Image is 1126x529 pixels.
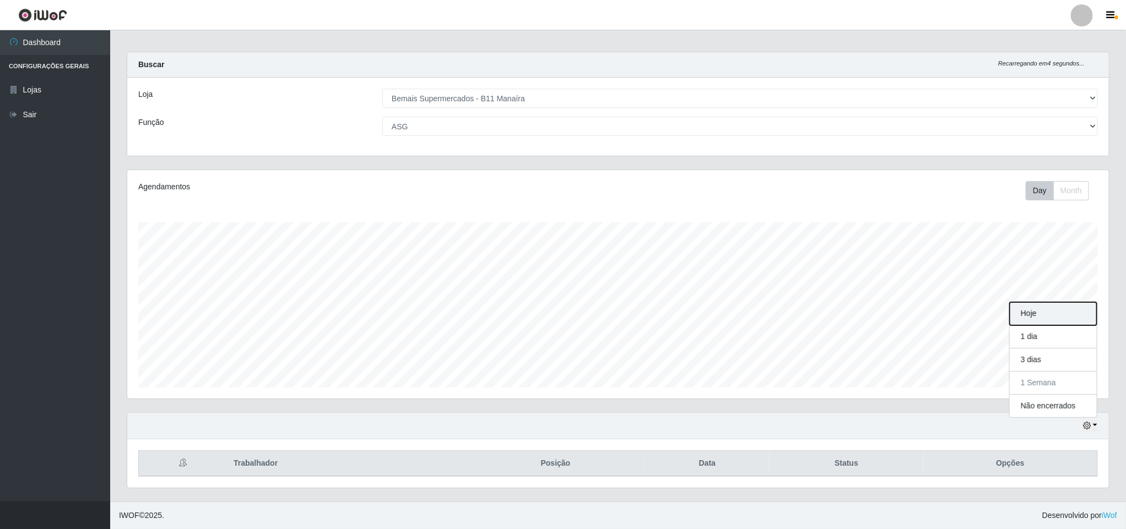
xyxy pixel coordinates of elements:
button: Não encerrados [1010,395,1097,417]
img: CoreUI Logo [18,8,67,22]
span: IWOF [119,511,139,520]
button: Hoje [1010,302,1097,325]
a: iWof [1102,511,1117,520]
button: 3 dias [1010,348,1097,372]
span: © 2025 . [119,510,164,521]
th: Data [645,451,770,477]
button: 1 dia [1010,325,1097,348]
th: Posição [467,451,645,477]
label: Loja [138,89,153,100]
label: Função [138,117,164,128]
th: Status [770,451,923,477]
th: Opções [923,451,1097,477]
button: Day [1026,181,1054,200]
strong: Buscar [138,60,164,69]
div: Agendamentos [138,181,528,193]
div: First group [1026,181,1089,200]
span: Desenvolvido por [1042,510,1117,521]
i: Recarregando em 4 segundos... [998,60,1085,67]
button: 1 Semana [1010,372,1097,395]
button: Month [1053,181,1089,200]
div: Toolbar with button groups [1026,181,1098,200]
th: Trabalhador [227,451,466,477]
